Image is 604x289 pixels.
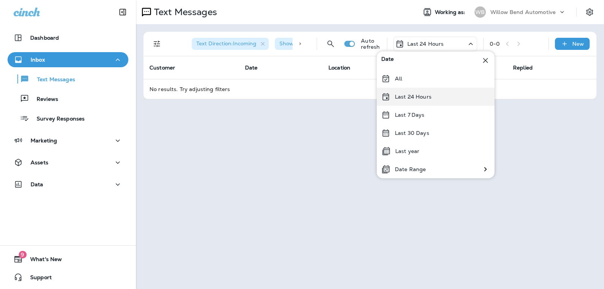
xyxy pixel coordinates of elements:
[196,40,256,47] span: Text Direction : Incoming
[149,36,165,51] button: Filters
[407,41,444,47] p: Last 24 Hours
[395,112,425,118] p: Last 7 Days
[8,91,128,107] button: Reviews
[8,155,128,170] button: Assets
[112,5,133,20] button: Collapse Sidebar
[8,30,128,45] button: Dashboard
[23,256,62,265] span: What's New
[29,116,85,123] p: Survey Responses
[8,52,128,67] button: Inbox
[475,6,486,18] div: WB
[279,40,370,47] span: Show Start/Stop/Unsubscribe : true
[572,41,584,47] p: New
[192,38,269,50] div: Text Direction:Incoming
[395,94,431,100] p: Last 24 Hours
[395,148,419,154] p: Last year
[361,38,381,50] p: Auto refresh
[18,251,26,258] span: 9
[149,64,175,71] span: Customer
[29,96,58,103] p: Reviews
[8,270,128,285] button: Support
[275,38,383,50] div: Show Start/Stop/Unsubscribe:true
[513,64,533,71] span: Replied
[8,71,128,87] button: Text Messages
[395,76,402,82] p: All
[23,274,52,283] span: Support
[8,177,128,192] button: Data
[8,252,128,267] button: 9What's New
[490,41,500,47] div: 0 - 0
[583,5,596,19] button: Settings
[143,79,596,99] td: No results. Try adjusting filters
[8,110,128,126] button: Survey Responses
[31,57,45,63] p: Inbox
[395,166,426,172] p: Date Range
[29,76,75,83] p: Text Messages
[323,36,338,51] button: Search Messages
[151,6,217,18] p: Text Messages
[8,133,128,148] button: Marketing
[30,35,59,41] p: Dashboard
[490,9,556,15] p: Willow Bend Automotive
[435,9,467,15] span: Working as:
[381,56,394,65] span: Date
[31,159,48,165] p: Assets
[395,130,429,136] p: Last 30 Days
[328,64,350,71] span: Location
[31,181,43,187] p: Data
[31,138,57,144] p: Marketing
[245,64,258,71] span: Date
